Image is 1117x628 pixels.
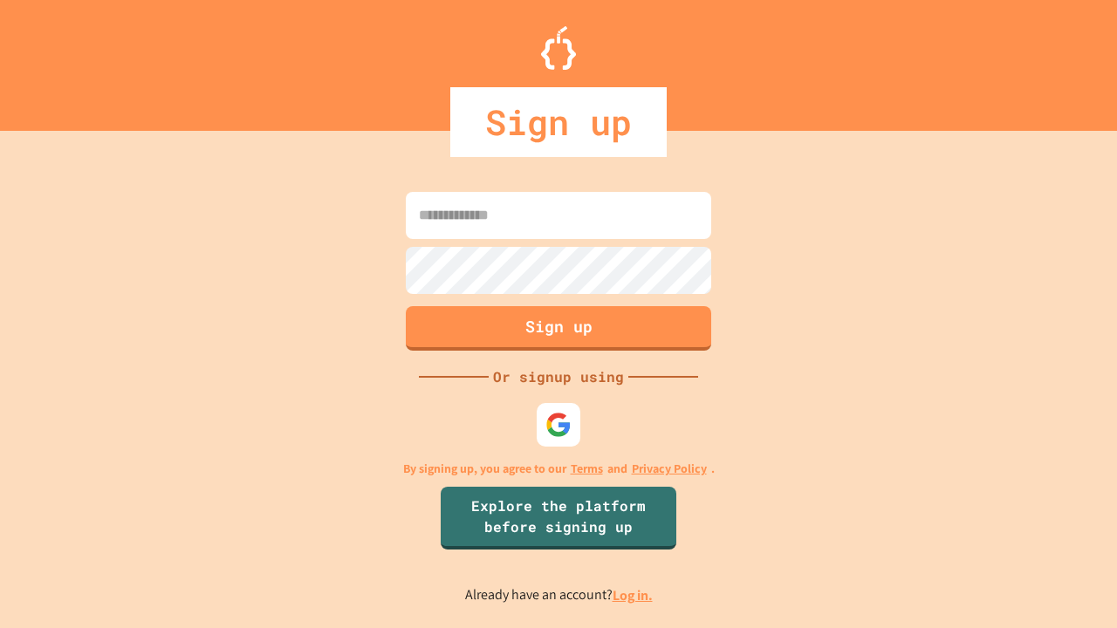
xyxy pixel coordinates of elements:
[441,487,676,549] a: Explore the platform before signing up
[541,26,576,70] img: Logo.svg
[465,584,653,606] p: Already have an account?
[489,366,628,387] div: Or signup using
[406,306,711,351] button: Sign up
[613,586,653,604] a: Log in.
[632,460,707,478] a: Privacy Policy
[450,87,667,157] div: Sign up
[403,460,715,478] p: By signing up, you agree to our and .
[571,460,603,478] a: Terms
[545,412,572,438] img: google-icon.svg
